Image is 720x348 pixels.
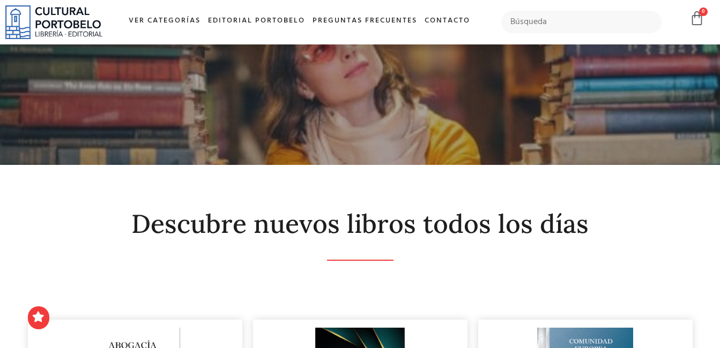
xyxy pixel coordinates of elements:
a: Preguntas frecuentes [309,10,421,33]
a: 0 [689,11,704,26]
input: Búsqueda [501,11,662,33]
a: Editorial Portobelo [204,10,309,33]
h2: Descubre nuevos libros todos los días [28,210,693,238]
a: Ver Categorías [125,10,204,33]
a: Contacto [421,10,474,33]
span: 0 [699,7,708,16]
